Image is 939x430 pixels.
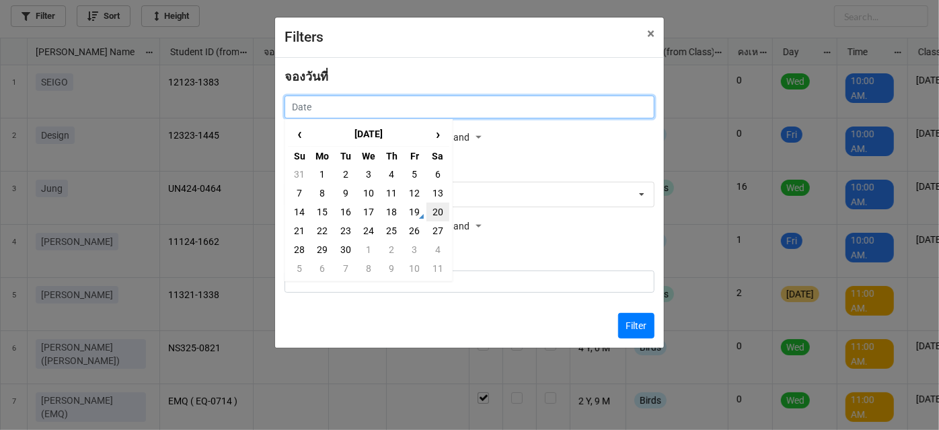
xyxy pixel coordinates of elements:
td: 13 [426,184,449,203]
td: 11 [426,259,449,278]
td: 9 [380,259,403,278]
td: 2 [380,240,403,259]
td: 7 [288,184,311,203]
span: × [647,26,654,42]
td: 18 [380,203,403,221]
td: 19 [403,203,426,221]
td: 25 [380,221,403,240]
td: 27 [426,221,449,240]
td: 7 [334,259,357,278]
td: 17 [357,203,380,221]
td: 24 [357,221,380,240]
td: 1 [357,240,380,259]
th: Mo [311,146,334,165]
td: 6 [311,259,334,278]
td: 3 [403,240,426,259]
td: 10 [357,184,380,203]
td: 20 [426,203,449,221]
td: 30 [334,240,357,259]
td: 29 [311,240,334,259]
div: and [453,217,486,237]
td: 4 [380,165,403,184]
td: 12 [403,184,426,203]
td: 5 [288,259,311,278]
td: 4 [426,240,449,259]
button: Filter [618,313,654,338]
td: 11 [380,184,403,203]
td: 3 [357,165,380,184]
th: Fr [403,146,426,165]
td: 31 [288,165,311,184]
td: 21 [288,221,311,240]
td: 1 [311,165,334,184]
span: ‹ [289,123,310,145]
td: 6 [426,165,449,184]
th: Sa [426,146,449,165]
th: Su [288,146,311,165]
th: [DATE] [311,122,426,147]
td: 2 [334,165,357,184]
span: › [427,123,449,145]
td: 26 [403,221,426,240]
td: 16 [334,203,357,221]
div: Filters [285,27,617,48]
td: 15 [311,203,334,221]
div: and [453,128,486,148]
th: We [357,146,380,165]
label: จองวันที่ [285,67,328,86]
td: 28 [288,240,311,259]
td: 8 [311,184,334,203]
td: 23 [334,221,357,240]
td: 5 [403,165,426,184]
td: 8 [357,259,380,278]
td: 9 [334,184,357,203]
th: Tu [334,146,357,165]
input: Date [285,96,654,118]
th: Th [380,146,403,165]
td: 14 [288,203,311,221]
td: 22 [311,221,334,240]
td: 10 [403,259,426,278]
